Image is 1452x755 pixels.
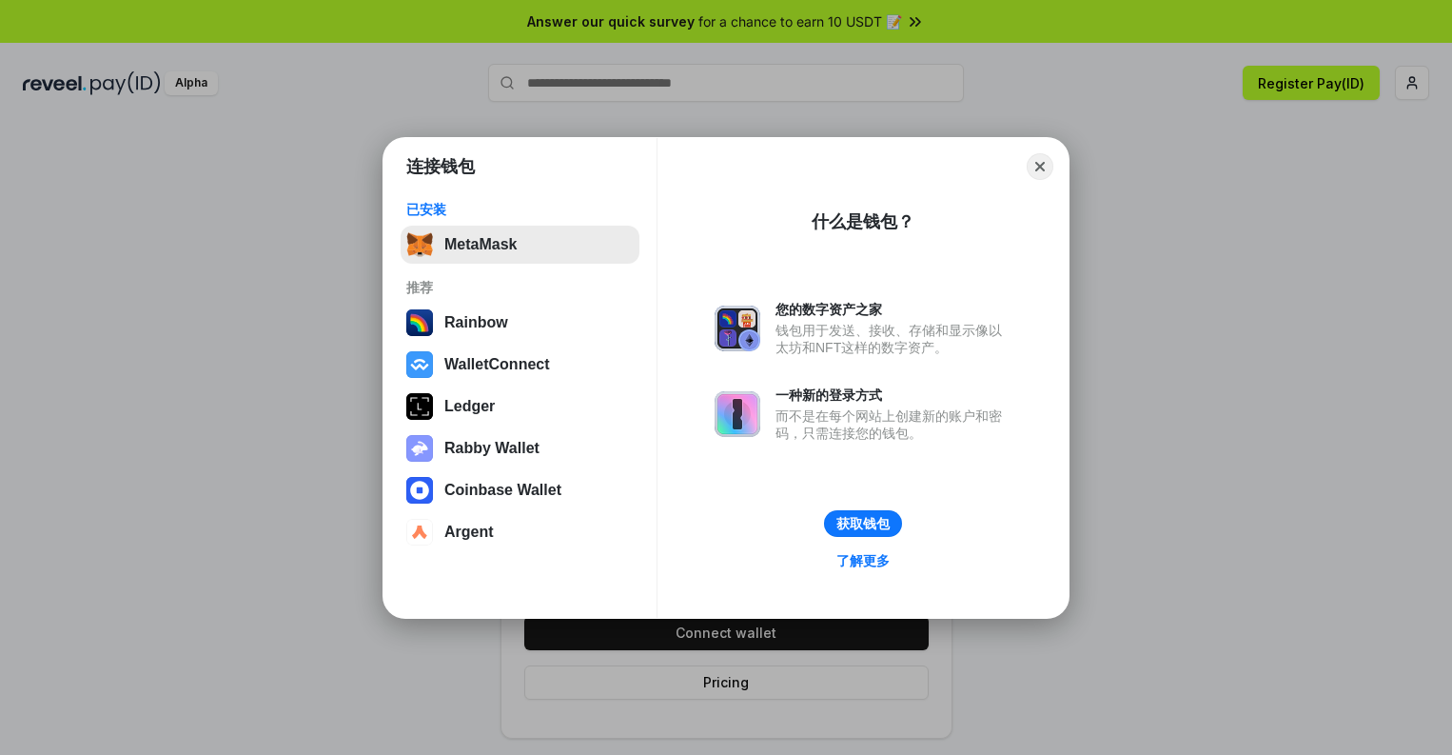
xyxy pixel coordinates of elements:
div: MetaMask [444,236,517,253]
div: 什么是钱包？ [812,210,914,233]
img: svg+xml,%3Csvg%20width%3D%22120%22%20height%3D%22120%22%20viewBox%3D%220%200%20120%20120%22%20fil... [406,309,433,336]
img: svg+xml,%3Csvg%20fill%3D%22none%22%20height%3D%2233%22%20viewBox%3D%220%200%2035%2033%22%20width%... [406,231,433,258]
div: 已安装 [406,201,634,218]
div: Coinbase Wallet [444,482,561,499]
div: Argent [444,524,494,541]
img: svg+xml,%3Csvg%20xmlns%3D%22http%3A%2F%2Fwww.w3.org%2F2000%2Fsvg%22%20fill%3D%22none%22%20viewBox... [406,435,433,462]
div: 一种新的登录方式 [775,387,1011,404]
div: 获取钱包 [836,515,890,532]
img: svg+xml,%3Csvg%20xmlns%3D%22http%3A%2F%2Fwww.w3.org%2F2000%2Fsvg%22%20fill%3D%22none%22%20viewBox... [715,306,760,351]
div: 推荐 [406,279,634,296]
div: 钱包用于发送、接收、存储和显示像以太坊和NFT这样的数字资产。 [775,322,1011,356]
h1: 连接钱包 [406,155,475,178]
button: Rainbow [401,304,639,342]
button: Argent [401,513,639,551]
img: svg+xml,%3Csvg%20width%3D%2228%22%20height%3D%2228%22%20viewBox%3D%220%200%2028%2028%22%20fill%3D... [406,519,433,546]
img: svg+xml,%3Csvg%20width%3D%2228%22%20height%3D%2228%22%20viewBox%3D%220%200%2028%2028%22%20fill%3D... [406,351,433,378]
div: Rainbow [444,314,508,331]
button: Coinbase Wallet [401,471,639,509]
button: 获取钱包 [824,510,902,537]
img: svg+xml,%3Csvg%20xmlns%3D%22http%3A%2F%2Fwww.w3.org%2F2000%2Fsvg%22%20width%3D%2228%22%20height%3... [406,393,433,420]
div: 而不是在每个网站上创建新的账户和密码，只需连接您的钱包。 [775,407,1011,442]
div: Rabby Wallet [444,440,540,457]
button: MetaMask [401,226,639,264]
button: Ledger [401,387,639,426]
div: 您的数字资产之家 [775,301,1011,318]
img: svg+xml,%3Csvg%20width%3D%2228%22%20height%3D%2228%22%20viewBox%3D%220%200%2028%2028%22%20fill%3D... [406,477,433,504]
button: Close [1027,153,1053,180]
button: Rabby Wallet [401,429,639,467]
a: 了解更多 [825,548,901,573]
button: WalletConnect [401,346,639,384]
div: Ledger [444,398,495,415]
div: 了解更多 [836,552,890,569]
img: svg+xml,%3Csvg%20xmlns%3D%22http%3A%2F%2Fwww.w3.org%2F2000%2Fsvg%22%20fill%3D%22none%22%20viewBox... [715,391,760,437]
div: WalletConnect [444,356,550,373]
